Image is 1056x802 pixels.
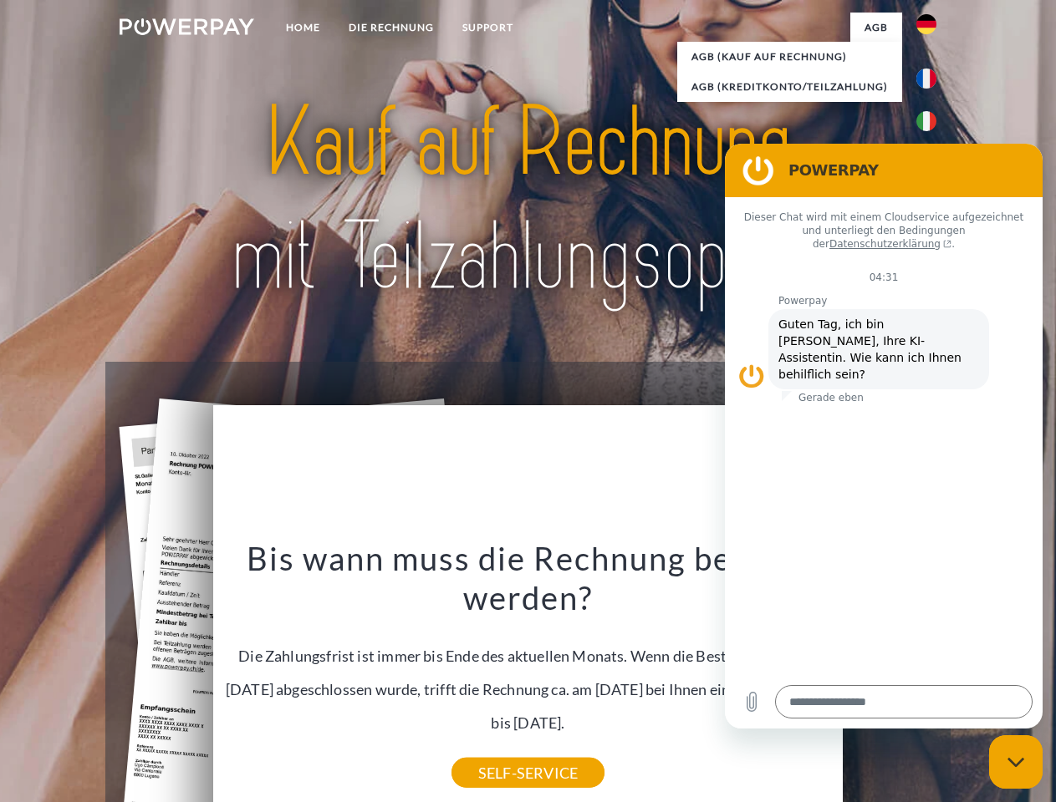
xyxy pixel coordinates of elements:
iframe: Schaltfläche zum Öffnen des Messaging-Fensters; Konversation läuft [989,735,1043,789]
a: SUPPORT [448,13,528,43]
img: it [916,111,936,131]
a: Home [272,13,334,43]
a: AGB (Kauf auf Rechnung) [677,42,902,72]
a: DIE RECHNUNG [334,13,448,43]
a: agb [850,13,902,43]
a: SELF-SERVICE [451,758,605,788]
img: title-powerpay_de.svg [160,80,896,320]
a: AGB (Kreditkonto/Teilzahlung) [677,72,902,102]
img: de [916,14,936,34]
img: logo-powerpay-white.svg [120,18,254,35]
h3: Bis wann muss die Rechnung bezahlt werden? [223,538,834,618]
iframe: Messaging-Fenster [725,144,1043,728]
div: Die Zahlungsfrist ist immer bis Ende des aktuellen Monats. Wenn die Bestellung z.B. am [DATE] abg... [223,538,834,773]
img: fr [916,69,936,89]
